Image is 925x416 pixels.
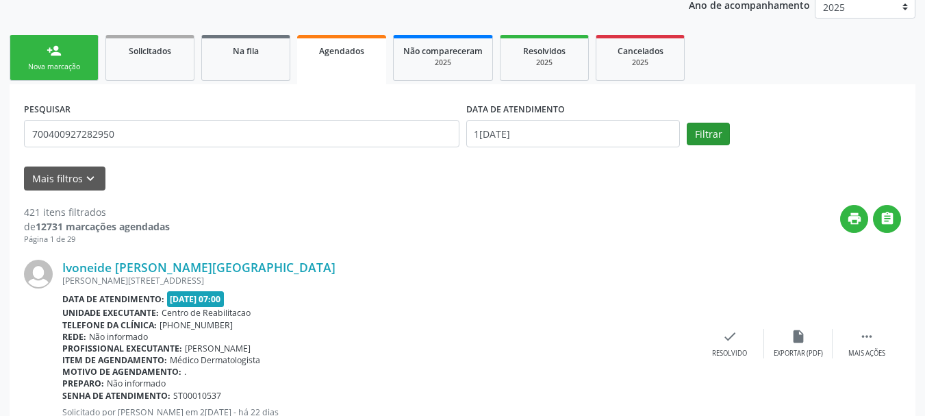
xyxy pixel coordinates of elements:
div: person_add [47,43,62,58]
button:  [873,205,901,233]
b: Preparo: [62,378,104,389]
span: Resolvidos [523,45,566,57]
i:  [859,329,874,344]
input: Selecione um intervalo [466,120,681,147]
a: Ivoneide [PERSON_NAME][GEOGRAPHIC_DATA] [62,260,335,275]
div: Nova marcação [20,62,88,72]
label: PESQUISAR [24,99,71,120]
div: 2025 [403,58,483,68]
i: print [847,211,862,226]
i: keyboard_arrow_down [83,171,98,186]
span: Solicitados [129,45,171,57]
span: Na fila [233,45,259,57]
button: Filtrar [687,123,730,146]
button: Mais filtroskeyboard_arrow_down [24,167,105,191]
span: Não compareceram [403,45,483,57]
span: Agendados [319,45,364,57]
div: 421 itens filtrados [24,205,170,219]
i: insert_drive_file [791,329,806,344]
span: . [184,366,186,378]
div: [PERSON_NAME][STREET_ADDRESS] [62,275,696,286]
span: Não informado [107,378,166,389]
i: check [722,329,737,344]
span: Médico Dermatologista [170,354,260,366]
b: Rede: [62,331,86,343]
span: Cancelados [618,45,663,57]
b: Unidade executante: [62,307,159,319]
b: Senha de atendimento: [62,390,170,402]
span: Centro de Reabilitacao [162,307,251,319]
input: Nome, CNS [24,120,459,147]
b: Data de atendimento: [62,293,164,305]
span: Não informado [89,331,148,343]
strong: 12731 marcações agendadas [36,220,170,233]
label: DATA DE ATENDIMENTO [466,99,565,120]
button: print [840,205,868,233]
div: 2025 [510,58,579,68]
div: Mais ações [848,349,885,358]
b: Telefone da clínica: [62,319,157,331]
div: Resolvido [712,349,747,358]
span: [DATE] 07:00 [167,291,225,307]
div: Exportar (PDF) [774,349,823,358]
div: Página 1 de 29 [24,234,170,245]
img: img [24,260,53,289]
b: Motivo de agendamento: [62,366,181,378]
i:  [880,211,895,226]
div: de [24,219,170,234]
b: Item de agendamento: [62,354,167,366]
span: [PHONE_NUMBER] [160,319,233,331]
span: ST00010537 [173,390,221,402]
b: Profissional executante: [62,343,182,354]
div: 2025 [606,58,674,68]
span: [PERSON_NAME] [185,343,251,354]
